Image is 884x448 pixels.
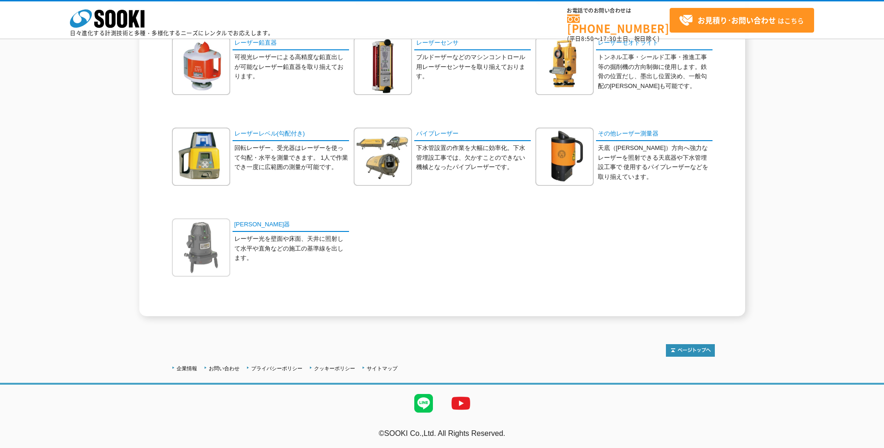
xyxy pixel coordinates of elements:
[234,53,349,81] p: 可視光レーザーによる高精度な鉛直出しが可能なレーザー鉛直器を取り揃えております。
[598,143,713,182] p: 天底（[PERSON_NAME]）方向へ強力なレーザーを照射できる天底器や下水管埋設工事で 使用するパイプレーザーなどを取り揃えています。
[414,128,531,141] a: パイプレーザー
[848,439,884,447] a: テストMail
[600,34,617,43] span: 17:30
[405,385,442,422] img: LINE
[70,30,274,36] p: 日々進化する計測技術と多種・多様化するニーズにレンタルでお応えします。
[367,366,397,371] a: サイトマップ
[172,128,230,186] img: レーザーレベル(勾配付き)
[233,128,349,141] a: レーザーレベル(勾配付き)
[535,37,594,95] img: レーザーセオドライト
[172,37,230,95] img: レーザー鉛直器
[666,344,715,357] img: トップページへ
[414,37,531,50] a: レーザーセンサ
[234,234,349,263] p: レーザー光を壁面や床面、天井に照射して水平や直角などの施工の基準線を出します。
[567,34,659,43] span: (平日 ～ 土日、祝日除く)
[233,218,349,232] a: [PERSON_NAME]器
[209,366,240,371] a: お問い合わせ
[598,53,713,91] p: トンネル工事・シールド工事・推進工事等の掘削機の方向制御に使用します。鉄骨の位置だし、墨出し位置決め、一般勾配の[PERSON_NAME]も可能です。
[416,53,531,81] p: ブルドーザーなどのマシンコントロール用レーザーセンサーを取り揃えております。
[567,8,670,14] span: お電話でのお問い合わせは
[535,128,594,186] img: その他レーザー測量器
[172,218,230,277] img: 墨出器
[670,8,814,33] a: お見積り･お問い合わせはこちら
[442,385,480,422] img: YouTube
[234,143,349,172] p: 回転レーザー、受光器はレーザーを使って勾配・水平を測量できます。 1人で作業でき一度に広範囲の測量が可能です。
[177,366,197,371] a: 企業情報
[233,37,349,50] a: レーザー鉛直器
[354,128,412,186] img: パイプレーザー
[354,37,412,95] img: レーザーセンサ
[596,128,713,141] a: その他レーザー測量器
[416,143,531,172] p: 下水管設置の作業を大幅に効率化。下水管埋設工事では、欠かすことのできない機械となったパイプレーザーです。
[251,366,302,371] a: プライバシーポリシー
[596,37,713,50] a: レーザーセオドライト
[581,34,594,43] span: 8:50
[679,14,804,27] span: はこちら
[567,14,670,34] a: [PHONE_NUMBER]
[698,14,776,26] strong: お見積り･お問い合わせ
[314,366,355,371] a: クッキーポリシー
